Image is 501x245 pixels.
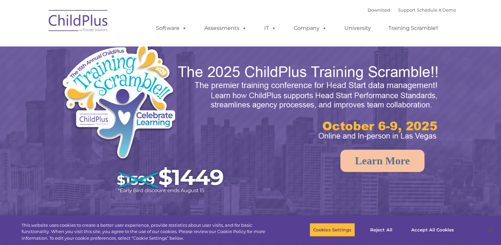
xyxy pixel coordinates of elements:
[368,7,390,13] a: Download
[398,7,416,13] a: Support
[45,5,112,39] img: ChildPlus by Procare Solutions
[338,22,377,35] a: University
[149,22,193,35] a: Software
[340,150,425,172] a: Learn More
[287,22,333,35] a: Company
[382,22,445,35] a: Training Scramble!!
[408,223,458,237] button: Accept All Cookies
[198,22,253,35] a: Assessments
[483,222,498,237] button: Close
[310,223,355,237] button: Cookies Settings
[368,7,456,13] font: |
[417,7,456,13] a: Schedule A Demo
[361,223,402,237] button: Reject All
[258,22,283,35] a: IT
[22,222,276,242] div: This website uses cookies to create a better user experience, provide statistics about user visit...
